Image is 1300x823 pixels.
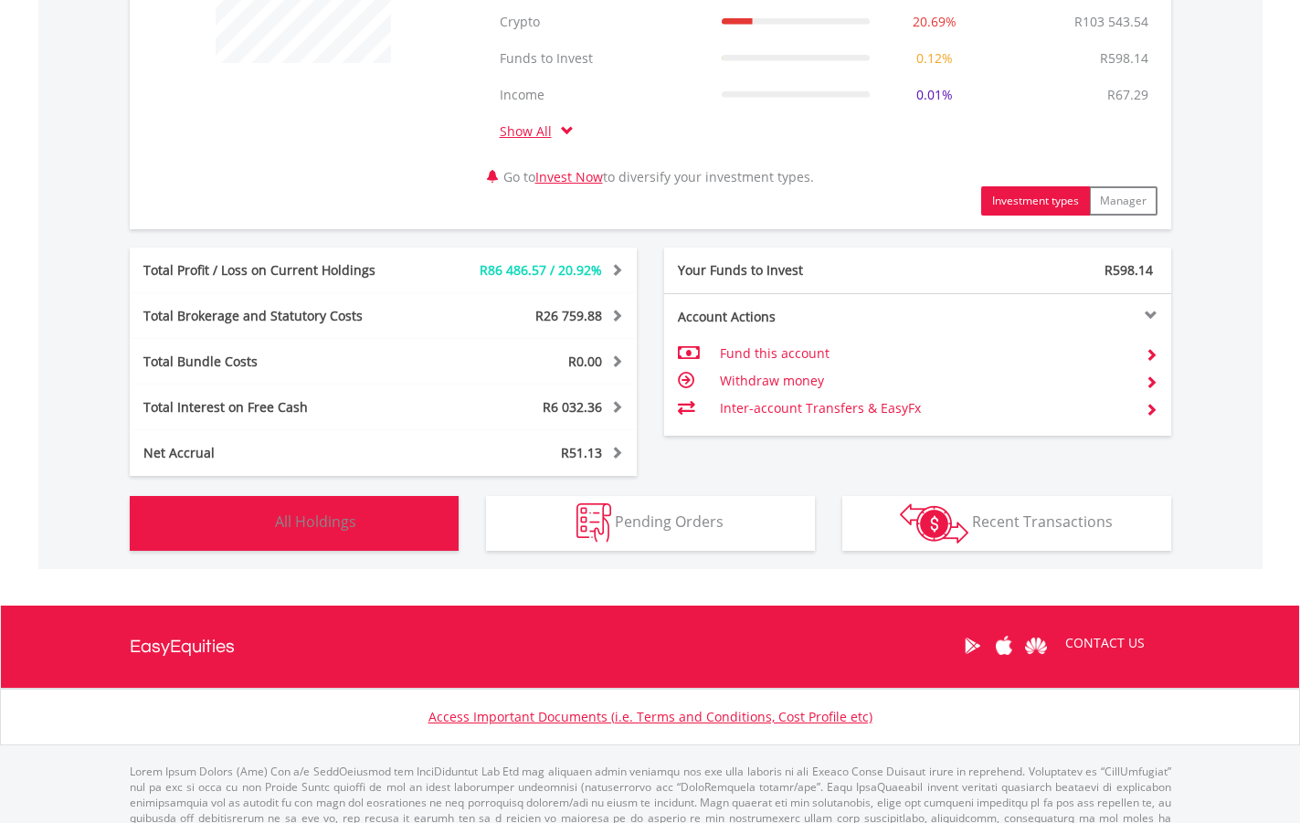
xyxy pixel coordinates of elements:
button: All Holdings [130,496,459,551]
button: Recent Transactions [842,496,1171,551]
td: Inter-account Transfers & EasyFx [720,395,1130,422]
a: Show All [500,122,561,140]
div: Total Interest on Free Cash [130,398,426,417]
div: Total Bundle Costs [130,353,426,371]
a: Apple [988,617,1020,674]
img: holdings-wht.png [232,503,271,543]
button: Manager [1089,186,1157,216]
div: Net Accrual [130,444,426,462]
a: Invest Now [535,168,603,185]
a: CONTACT US [1052,617,1157,669]
td: 0.12% [879,40,990,77]
span: R86 486.57 / 20.92% [480,261,602,279]
span: Pending Orders [615,512,724,532]
span: R26 759.88 [535,307,602,324]
td: R103 543.54 [1065,4,1157,40]
img: pending_instructions-wht.png [576,503,611,543]
span: Recent Transactions [972,512,1113,532]
td: R67.29 [1098,77,1157,113]
button: Pending Orders [486,496,815,551]
div: Total Brokerage and Statutory Costs [130,307,426,325]
td: Funds to Invest [491,40,713,77]
div: Total Profit / Loss on Current Holdings [130,261,426,280]
span: R598.14 [1104,261,1153,279]
a: Access Important Documents (i.e. Terms and Conditions, Cost Profile etc) [428,708,872,725]
button: Investment types [981,186,1090,216]
span: R6 032.36 [543,398,602,416]
td: 20.69% [879,4,990,40]
div: Your Funds to Invest [664,261,918,280]
a: EasyEquities [130,606,235,688]
div: Account Actions [664,308,918,326]
a: Huawei [1020,617,1052,674]
td: Fund this account [720,340,1130,367]
img: transactions-zar-wht.png [900,503,968,543]
td: Income [491,77,713,113]
span: R0.00 [568,353,602,370]
td: 0.01% [879,77,990,113]
a: Google Play [957,617,988,674]
td: Crypto [491,4,713,40]
span: R51.13 [561,444,602,461]
span: All Holdings [275,512,356,532]
td: Withdraw money [720,367,1130,395]
td: R598.14 [1091,40,1157,77]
